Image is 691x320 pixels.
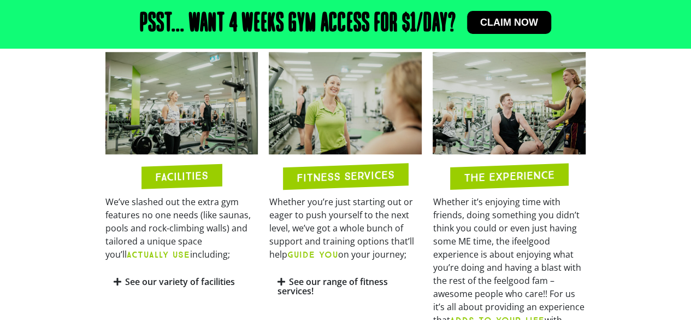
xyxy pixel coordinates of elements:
[464,169,554,183] h2: THE EXPERIENCE
[155,170,208,182] h2: FACILITIES
[287,249,338,260] b: GUIDE YOU
[140,11,456,37] h2: Psst... Want 4 weeks gym access for $1/day?
[105,269,258,295] div: See our variety of facilities
[467,11,551,34] a: Claim now
[269,269,422,304] div: See our range of fitness services!
[105,195,258,261] p: We’ve slashed out the extra gym features no one needs (like saunas, pools and rock-climbing walls...
[277,276,387,297] a: See our range of fitness services!
[480,18,538,27] span: Claim now
[125,276,235,288] a: See our variety of facilities
[297,169,394,183] h2: FITNESS SERVICES
[127,249,190,260] b: ACTUALLY USE
[269,195,422,261] p: Whether you’re just starting out or eager to push yourself to the next level, we’ve got a whole b...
